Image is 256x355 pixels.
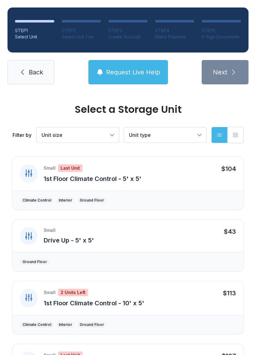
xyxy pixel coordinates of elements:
div: 2 Units Left [58,289,88,296]
span: 1st Floor Climate Control - 10' x 5' [44,299,144,307]
span: Request Live Help [106,68,160,77]
div: STEP 1 [15,27,54,34]
div: Climate Control [22,198,51,203]
button: 1st Floor Climate Control - 10' x 5' [44,299,144,307]
div: Climate Control [22,322,51,327]
div: $113 [223,289,236,297]
span: Back [29,68,43,77]
div: Small [44,289,56,296]
div: $104 [221,164,236,173]
div: Create Account [108,34,148,40]
span: Unit type [129,132,151,138]
button: Unit type [124,127,206,142]
span: 1st Floor Climate Control - 5' x 5' [44,175,141,182]
div: Make Payment [155,34,194,40]
div: Last Unit [58,164,82,172]
span: Next [213,68,227,77]
div: Ground Floor [80,198,104,203]
div: Interior [59,322,72,327]
button: Unit size [37,127,119,142]
div: Select Unit [15,34,54,40]
span: Unit size [42,132,62,138]
div: $43 [224,227,236,236]
div: Interior [59,198,72,203]
div: E-Sign Documents [202,34,241,40]
div: Select a Storage Unit [12,104,244,114]
div: Small [44,165,56,171]
div: Ground Floor [22,259,47,264]
div: Ground Floor [80,322,104,327]
span: Drive Up - 5' x 5' [44,237,94,244]
button: 1st Floor Climate Control - 5' x 5' [44,174,141,183]
button: Drive Up - 5' x 5' [44,236,94,245]
div: STEP 3 [108,27,148,34]
div: Small [44,227,56,233]
div: Filter by [12,131,32,139]
div: STEP 5 [202,27,241,34]
div: STEP 2 [62,27,101,34]
div: STEP 4 [155,27,194,34]
div: Select Unit Tier [62,34,101,40]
